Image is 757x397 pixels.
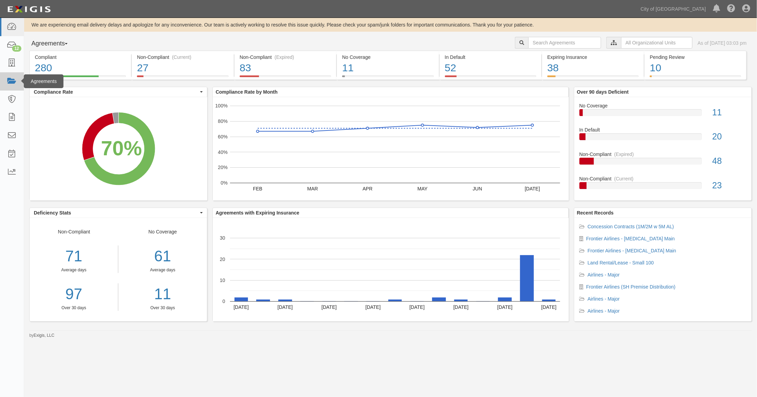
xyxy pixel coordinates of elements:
div: 61 [123,245,202,267]
text: 30 [220,235,226,241]
div: Pending Review [650,54,741,61]
b: Over 90 days Deficient [577,89,629,95]
div: 71 [30,245,118,267]
span: Deficiency Stats [34,209,198,216]
div: We are experiencing email delivery delays and apologize for any inconvenience. Our team is active... [24,21,757,28]
div: 52 [445,61,536,75]
a: Expiring Insurance38 [542,75,644,81]
div: (Current) [614,175,634,182]
div: 38 [547,61,639,75]
a: No Coverage11 [579,102,746,127]
div: Over 30 days [30,305,118,311]
div: Non-Compliant [30,228,118,311]
div: (Expired) [614,151,634,158]
svg: A chart. [213,218,569,321]
text: 60% [218,134,228,139]
text: FEB [253,186,262,191]
div: 11 [707,106,751,119]
small: by [29,333,54,338]
text: 0 [222,299,225,304]
a: Non-Compliant(Current)27 [132,75,233,81]
svg: A chart. [213,97,569,200]
text: MAY [418,186,428,191]
div: 280 [35,61,126,75]
div: Non-Compliant [574,151,751,158]
a: Exigis, LLC [34,333,54,338]
text: 80% [218,118,228,124]
b: Compliance Rate by Month [216,89,278,95]
div: 11 [342,61,434,75]
div: (Expired) [275,54,294,61]
div: In Default [574,126,751,133]
a: 97 [30,283,118,305]
div: (Current) [172,54,191,61]
text: [DATE] [278,304,293,310]
text: 20% [218,165,228,170]
text: [DATE] [497,304,512,310]
i: Help Center - Complianz [727,5,735,13]
a: Non-Compliant(Current)23 [579,175,746,195]
a: Pending Review10 [645,75,746,81]
text: 10 [220,278,226,283]
a: Frontier Airlines - [MEDICAL_DATA] Main [588,248,676,253]
button: Compliance Rate [30,87,207,97]
a: In Default20 [579,126,746,151]
text: MAR [307,186,318,191]
div: Non-Compliant (Expired) [240,54,331,61]
text: APR [363,186,373,191]
a: Land Rental/Lease - Small 100 [588,260,654,265]
span: Compliance Rate [34,88,198,95]
text: [DATE] [525,186,540,191]
a: Frontier Airlines - [MEDICAL_DATA] Main [586,236,675,241]
text: [DATE] [366,304,381,310]
div: Over 30 days [123,305,202,311]
svg: A chart. [30,97,207,200]
div: Non-Compliant (Current) [137,54,228,61]
div: No Coverage [118,228,207,311]
div: 27 [137,61,228,75]
div: In Default [445,54,536,61]
div: No Coverage [342,54,434,61]
text: 20 [220,256,226,262]
a: No Coverage11 [337,75,439,81]
div: Non-Compliant [574,175,751,182]
a: Concession Contracts (1M/2M w 5M AL) [588,224,674,229]
img: logo-5460c22ac91f19d4615b14bd174203de0afe785f0fc80cf4dbbc73dc1793850b.png [5,3,53,15]
a: Airlines - Major [588,296,620,302]
a: Airlines - Major [588,272,620,278]
text: [DATE] [409,304,425,310]
text: 0% [221,180,228,186]
a: City of [GEOGRAPHIC_DATA] [637,2,709,16]
button: Agreements [29,37,81,51]
a: Frontier Airlines (SH Premise Distribution) [586,284,676,290]
a: 11 [123,283,202,305]
a: Non-Compliant(Expired)83 [235,75,336,81]
input: Search Agreements [528,37,601,49]
div: No Coverage [574,102,751,109]
a: Compliant280 [29,75,131,81]
div: 20 [707,130,751,143]
text: 40% [218,149,228,155]
div: 10 [650,61,741,75]
a: Airlines - Major [588,308,620,314]
input: All Organizational Units [621,37,693,49]
text: 100% [215,103,228,108]
div: Agreements [24,74,63,88]
div: 12 [12,45,21,52]
div: 83 [240,61,331,75]
text: [DATE] [541,304,557,310]
button: Deficiency Stats [30,208,207,218]
a: Non-Compliant(Expired)48 [579,151,746,175]
div: Compliant [35,54,126,61]
text: [DATE] [454,304,469,310]
a: In Default52 [440,75,541,81]
text: JUN [473,186,482,191]
div: Average days [30,267,118,273]
div: 23 [707,179,751,192]
text: [DATE] [234,304,249,310]
div: As of [DATE] 03:03 pm [698,40,747,46]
